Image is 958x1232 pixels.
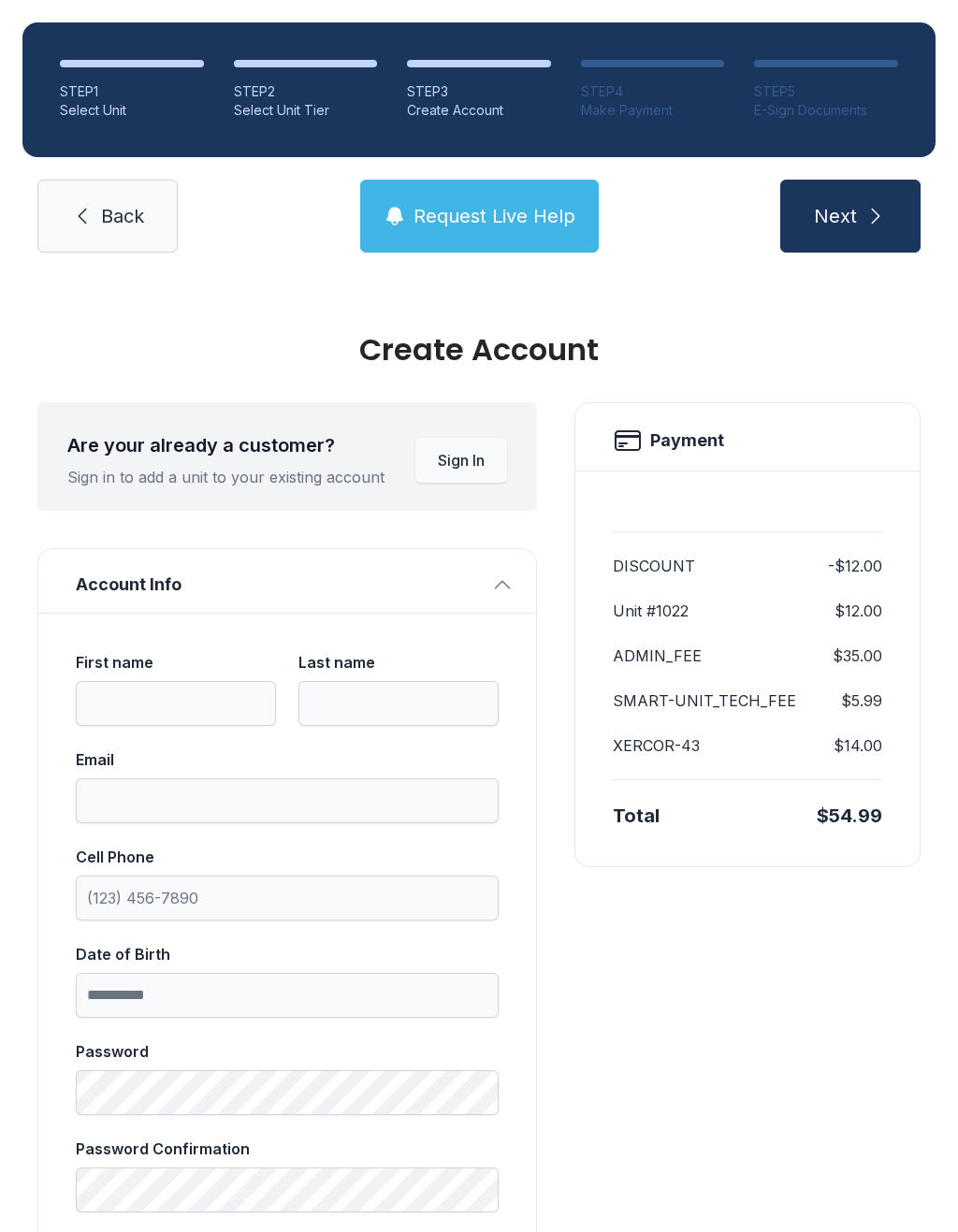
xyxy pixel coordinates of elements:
[76,876,499,920] input: Cell Phone
[613,734,700,757] dt: XERCOR-43
[76,973,499,1018] input: Date of Birth
[38,549,536,613] button: Account Info
[76,1138,499,1160] div: Password Confirmation
[817,803,882,829] div: $54.99
[76,943,499,965] div: Date of Birth
[76,1040,499,1063] div: Password
[650,428,724,454] h2: Payment
[76,681,276,726] input: First name
[76,778,499,823] input: Email
[828,555,882,577] dd: -$12.00
[60,82,204,101] div: STEP 1
[438,449,485,471] span: Sign In
[76,572,484,598] span: Account Info
[754,101,898,120] div: E-Sign Documents
[613,689,796,712] dt: SMART-UNIT_TECH_FEE
[407,82,551,101] div: STEP 3
[835,600,882,622] dd: $12.00
[76,1070,499,1115] input: Password
[613,600,689,622] dt: Unit #1022
[613,555,695,577] dt: DISCOUNT
[613,803,660,829] div: Total
[613,645,702,667] dt: ADMIN_FEE
[67,432,385,458] div: Are your already a customer?
[581,82,725,101] div: STEP 4
[234,82,378,101] div: STEP 2
[841,689,882,712] dd: $5.99
[581,101,725,120] div: Make Payment
[234,101,378,120] div: Select Unit Tier
[101,203,144,229] span: Back
[298,681,499,726] input: Last name
[67,466,385,488] div: Sign in to add a unit to your existing account
[60,101,204,120] div: Select Unit
[414,203,575,229] span: Request Live Help
[298,651,499,674] div: Last name
[834,734,882,757] dd: $14.00
[754,82,898,101] div: STEP 5
[814,203,857,229] span: Next
[407,101,551,120] div: Create Account
[76,748,499,771] div: Email
[76,651,276,674] div: First name
[833,645,882,667] dd: $35.00
[76,1167,499,1212] input: Password Confirmation
[37,335,921,365] div: Create Account
[76,846,499,868] div: Cell Phone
